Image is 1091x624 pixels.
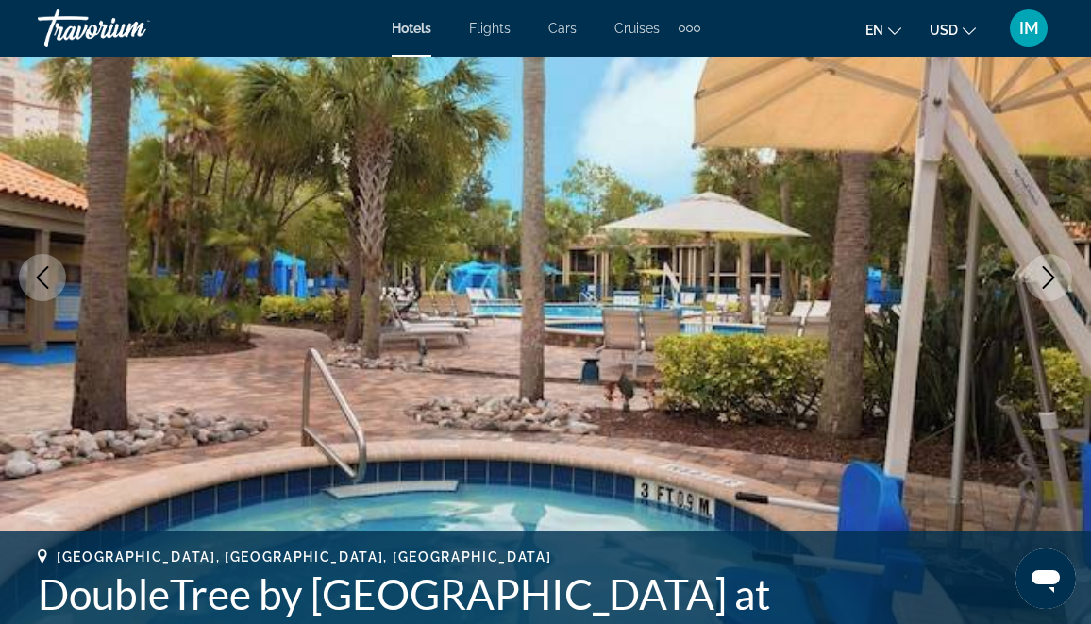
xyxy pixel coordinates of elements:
button: User Menu [1004,8,1053,48]
span: IM [1019,19,1039,38]
a: Flights [469,21,511,36]
button: Change currency [930,16,976,43]
a: Travorium [38,4,227,53]
iframe: Button to launch messaging window [1015,548,1076,609]
a: Cars [548,21,577,36]
button: Change language [865,16,901,43]
span: [GEOGRAPHIC_DATA], [GEOGRAPHIC_DATA], [GEOGRAPHIC_DATA] [57,549,551,565]
button: Extra navigation items [679,13,700,43]
button: Previous image [19,254,66,301]
span: USD [930,23,958,38]
span: en [865,23,883,38]
a: Cruises [614,21,660,36]
a: Hotels [392,21,431,36]
button: Next image [1025,254,1072,301]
